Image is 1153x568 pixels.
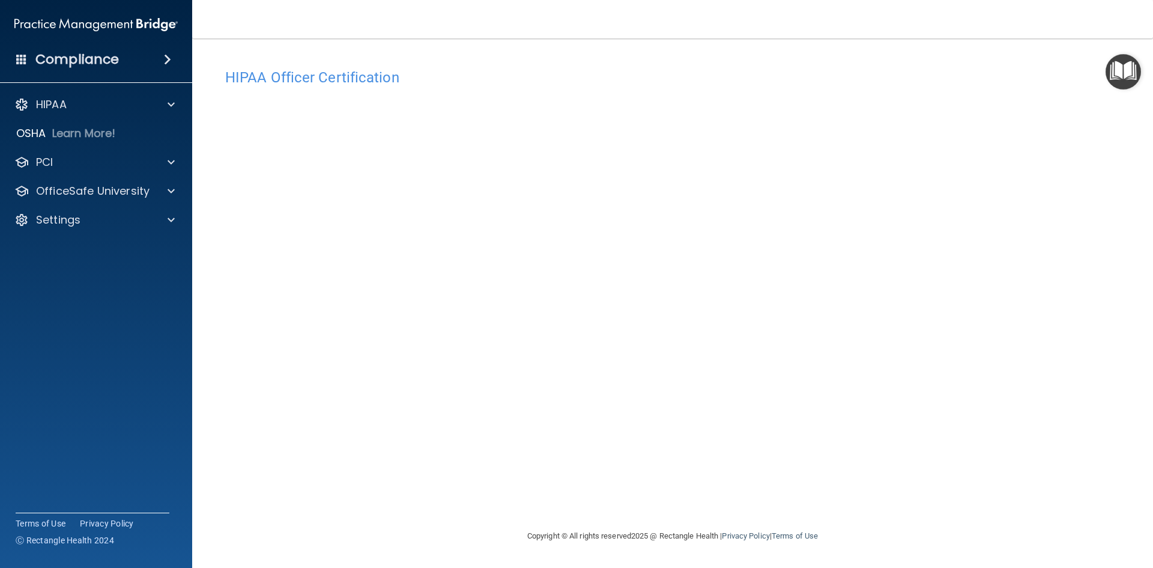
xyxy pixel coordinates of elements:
[14,97,175,112] a: HIPAA
[14,213,175,227] a: Settings
[772,531,818,540] a: Terms of Use
[225,70,1120,85] h4: HIPAA Officer Certification
[16,534,114,546] span: Ⓒ Rectangle Health 2024
[80,518,134,530] a: Privacy Policy
[453,517,892,555] div: Copyright © All rights reserved 2025 @ Rectangle Health | |
[14,13,178,37] img: PMB logo
[1106,54,1141,90] button: Open Resource Center
[16,518,65,530] a: Terms of Use
[14,155,175,169] a: PCI
[225,92,1120,483] iframe: hipaa-training
[945,483,1139,531] iframe: Drift Widget Chat Controller
[36,213,80,227] p: Settings
[36,97,67,112] p: HIPAA
[16,126,46,141] p: OSHA
[722,531,769,540] a: Privacy Policy
[36,155,53,169] p: PCI
[36,184,150,198] p: OfficeSafe University
[35,51,119,68] h4: Compliance
[14,184,175,198] a: OfficeSafe University
[52,126,116,141] p: Learn More!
